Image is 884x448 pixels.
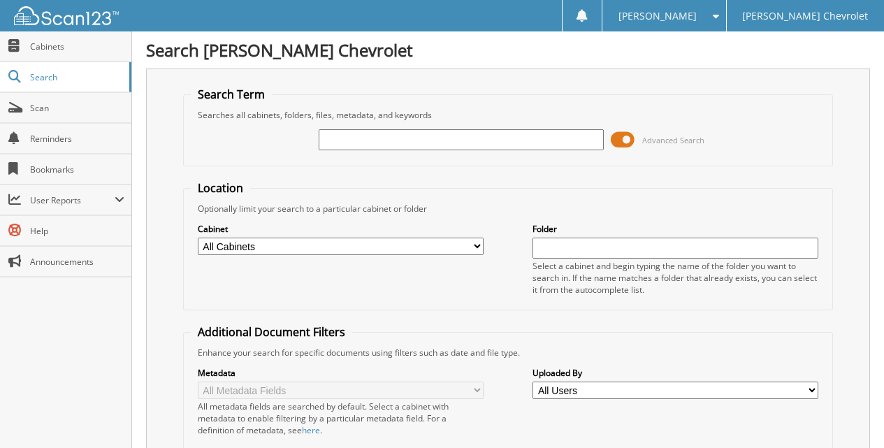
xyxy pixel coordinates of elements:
h1: Search [PERSON_NAME] Chevrolet [146,38,870,62]
a: here [302,424,320,436]
div: Select a cabinet and begin typing the name of the folder you want to search in. If the name match... [532,260,818,296]
span: Help [30,225,124,237]
span: Search [30,71,122,83]
div: All metadata fields are searched by default. Select a cabinet with metadata to enable filtering b... [198,400,484,436]
span: Advanced Search [642,135,704,145]
label: Uploaded By [532,367,818,379]
div: Optionally limit your search to a particular cabinet or folder [191,203,825,215]
span: [PERSON_NAME] Chevrolet [742,12,868,20]
label: Folder [532,223,818,235]
span: User Reports [30,194,115,206]
legend: Additional Document Filters [191,324,352,340]
span: Cabinets [30,41,124,52]
span: Reminders [30,133,124,145]
span: Scan [30,102,124,114]
div: Searches all cabinets, folders, files, metadata, and keywords [191,109,825,121]
span: [PERSON_NAME] [618,12,697,20]
label: Cabinet [198,223,484,235]
img: scan123-logo-white.svg [14,6,119,25]
legend: Search Term [191,87,272,102]
span: Bookmarks [30,164,124,175]
legend: Location [191,180,250,196]
span: Announcements [30,256,124,268]
div: Enhance your search for specific documents using filters such as date and file type. [191,347,825,359]
label: Metadata [198,367,484,379]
